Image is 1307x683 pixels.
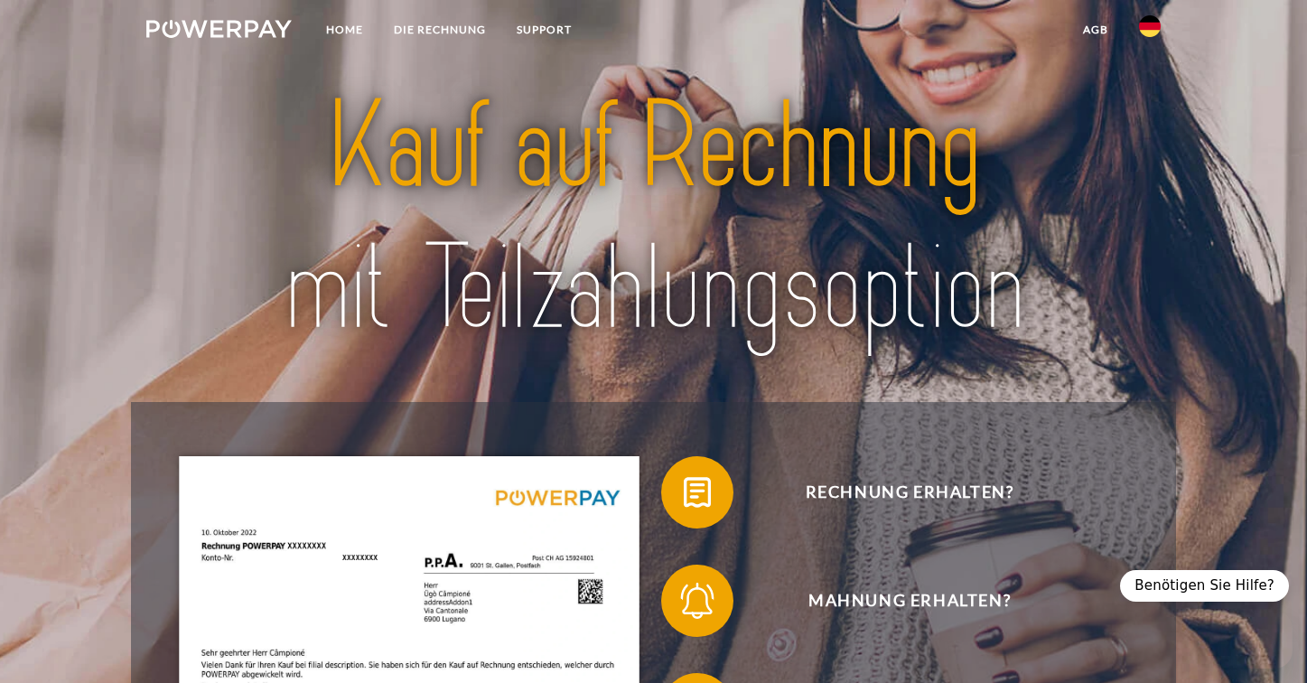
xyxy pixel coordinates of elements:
[688,565,1131,637] span: Mahnung erhalten?
[688,456,1131,529] span: Rechnung erhalten?
[196,69,1111,367] img: title-powerpay_de.svg
[1139,15,1161,37] img: de
[1120,570,1289,602] div: Benötigen Sie Hilfe?
[501,14,587,46] a: SUPPORT
[661,456,1131,529] button: Rechnung erhalten?
[675,578,720,623] img: qb_bell.svg
[1235,611,1293,669] iframe: Button to launch messaging window
[675,470,720,515] img: qb_bill.svg
[378,14,501,46] a: DIE RECHNUNG
[1068,14,1124,46] a: agb
[661,565,1131,637] button: Mahnung erhalten?
[146,20,292,38] img: logo-powerpay-white.svg
[311,14,378,46] a: Home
